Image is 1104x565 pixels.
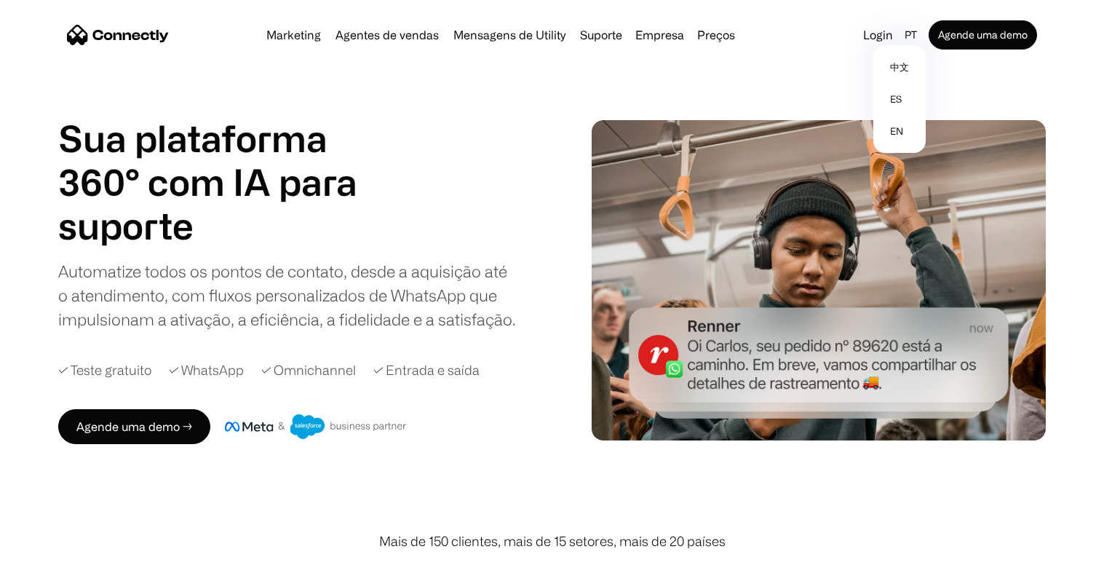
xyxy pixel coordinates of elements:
[879,83,920,115] a: es
[261,29,327,41] a: Marketing
[58,409,210,444] a: Agende uma demo →
[899,25,926,45] div: pt
[58,204,393,248] div: 2 of 4
[448,29,571,41] a: Mensagens de Utility
[929,20,1037,50] a: Agende uma demo
[635,25,684,45] div: Empresa
[373,360,480,380] div: ✓ Entrada e saída
[225,414,407,439] img: Meta e crachá de parceiro de negócios do Salesforce.
[58,259,517,331] div: Automatize todos os pontos de contato, desde a aquisição até o atendimento, com fluxos personaliz...
[58,360,151,380] div: ✓ Teste gratuito
[169,360,244,380] div: ✓ WhatsApp
[905,25,917,45] div: pt
[261,360,356,380] div: ✓ Omnichannel
[58,204,393,248] h1: suporte
[691,29,741,41] a: Preços
[879,115,920,147] a: en
[879,51,920,83] a: 中文
[58,204,393,248] div: carousel
[631,25,688,45] div: Empresa
[58,116,393,204] h1: Sua plataforma 360° com IA para
[330,29,445,41] a: Agentes de vendas
[15,538,87,560] aside: Language selected: Português (Brasil)
[857,25,899,45] a: Login
[67,24,169,46] a: home
[379,532,726,551] div: Mais de 150 clientes, mais de 15 setores, mais de 20 países
[29,540,87,560] ul: Language list
[574,29,628,41] a: Suporte
[873,45,926,153] nav: pt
